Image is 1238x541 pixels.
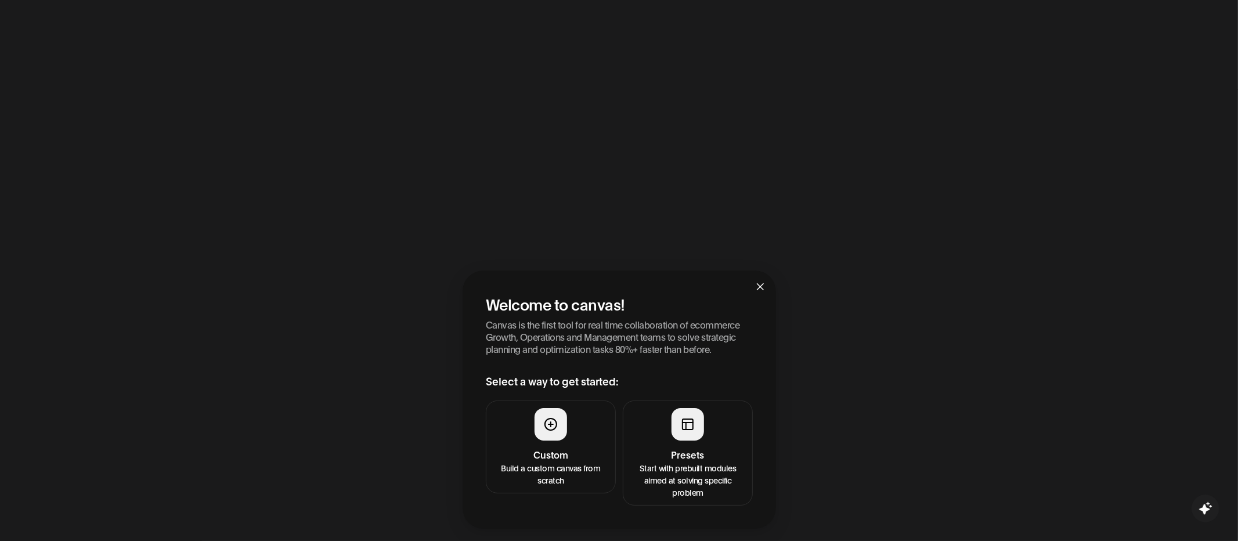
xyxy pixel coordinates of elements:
[493,461,608,486] p: Build a custom canvas from scratch
[756,282,765,291] span: close
[630,448,745,461] h4: Presets
[486,373,753,389] h3: Select a way to get started:
[493,448,608,461] h4: Custom
[486,401,616,493] button: CustomBuild a custom canvas from scratch
[623,401,753,506] button: PresetsStart with prebuilt modules aimed at solving specific problem
[630,461,745,498] p: Start with prebuilt modules aimed at solving specific problem
[486,318,753,355] p: Canvas is the first tool for real time collaboration of ecommerce Growth, Operations and Manageme...
[745,270,776,302] button: Close
[486,294,753,313] h2: Welcome to canvas!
